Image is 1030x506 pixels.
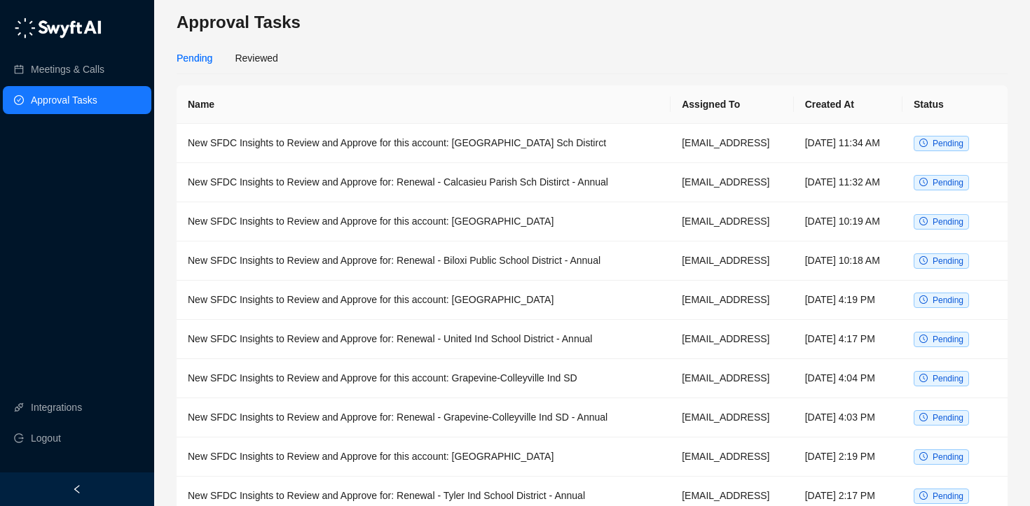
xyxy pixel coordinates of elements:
[919,295,928,304] span: clock-circle
[671,163,794,202] td: [EMAIL_ADDRESS]
[794,202,902,241] td: [DATE] 10:19 AM
[671,359,794,398] td: [EMAIL_ADDRESS]
[177,398,671,437] td: New SFDC Insights to Review and Approve for: Renewal - Grapevine-Colleyville Ind SD - Annual
[794,85,902,124] th: Created At
[933,178,963,188] span: Pending
[933,139,963,148] span: Pending
[794,124,902,163] td: [DATE] 11:34 AM
[933,413,963,423] span: Pending
[933,335,963,344] span: Pending
[177,163,671,202] td: New SFDC Insights to Review and Approve for: Renewal - Calcasieu Parish Sch Distirct - Annual
[671,85,794,124] th: Assigned To
[177,359,671,398] td: New SFDC Insights to Review and Approve for this account: Grapevine-Colleyville Ind SD
[794,281,902,320] td: [DATE] 4:19 PM
[919,335,928,343] span: clock-circle
[919,217,928,225] span: clock-circle
[794,241,902,281] td: [DATE] 10:18 AM
[919,491,928,500] span: clock-circle
[671,241,794,281] td: [EMAIL_ADDRESS]
[177,437,671,477] td: New SFDC Insights to Review and Approve for this account: [GEOGRAPHIC_DATA]
[671,202,794,241] td: [EMAIL_ADDRESS]
[31,424,61,452] span: Logout
[671,281,794,320] td: [EMAIL_ADDRESS]
[794,320,902,359] td: [DATE] 4:17 PM
[919,374,928,382] span: clock-circle
[14,17,102,38] img: logo-05li4sbe.png
[794,437,902,477] td: [DATE] 2:19 PM
[794,398,902,437] td: [DATE] 4:03 PM
[72,484,82,494] span: left
[177,281,671,320] td: New SFDC Insights to Review and Approve for this account: [GEOGRAPHIC_DATA]
[177,241,671,281] td: New SFDC Insights to Review and Approve for: Renewal - Biloxi Public School District - Annual
[177,11,1008,34] h3: Approval Tasks
[794,163,902,202] td: [DATE] 11:32 AM
[177,124,671,163] td: New SFDC Insights to Review and Approve for this account: [GEOGRAPHIC_DATA] Sch Distirct
[14,433,24,443] span: logout
[671,398,794,437] td: [EMAIL_ADDRESS]
[31,55,104,83] a: Meetings & Calls
[31,393,82,421] a: Integrations
[671,124,794,163] td: [EMAIL_ADDRESS]
[933,295,963,305] span: Pending
[177,202,671,241] td: New SFDC Insights to Review and Approve for this account: [GEOGRAPHIC_DATA]
[933,374,963,384] span: Pending
[902,85,1008,124] th: Status
[919,413,928,421] span: clock-circle
[919,452,928,461] span: clock-circle
[919,256,928,265] span: clock-circle
[177,320,671,359] td: New SFDC Insights to Review and Approve for: Renewal - United Ind School District - Annual
[933,452,963,462] span: Pending
[671,320,794,359] td: [EMAIL_ADDRESS]
[235,50,277,66] div: Reviewed
[31,86,97,114] a: Approval Tasks
[919,139,928,147] span: clock-circle
[933,217,963,227] span: Pending
[933,491,963,501] span: Pending
[919,178,928,186] span: clock-circle
[177,50,212,66] div: Pending
[933,256,963,266] span: Pending
[671,437,794,477] td: [EMAIL_ADDRESS]
[177,85,671,124] th: Name
[794,359,902,398] td: [DATE] 4:04 PM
